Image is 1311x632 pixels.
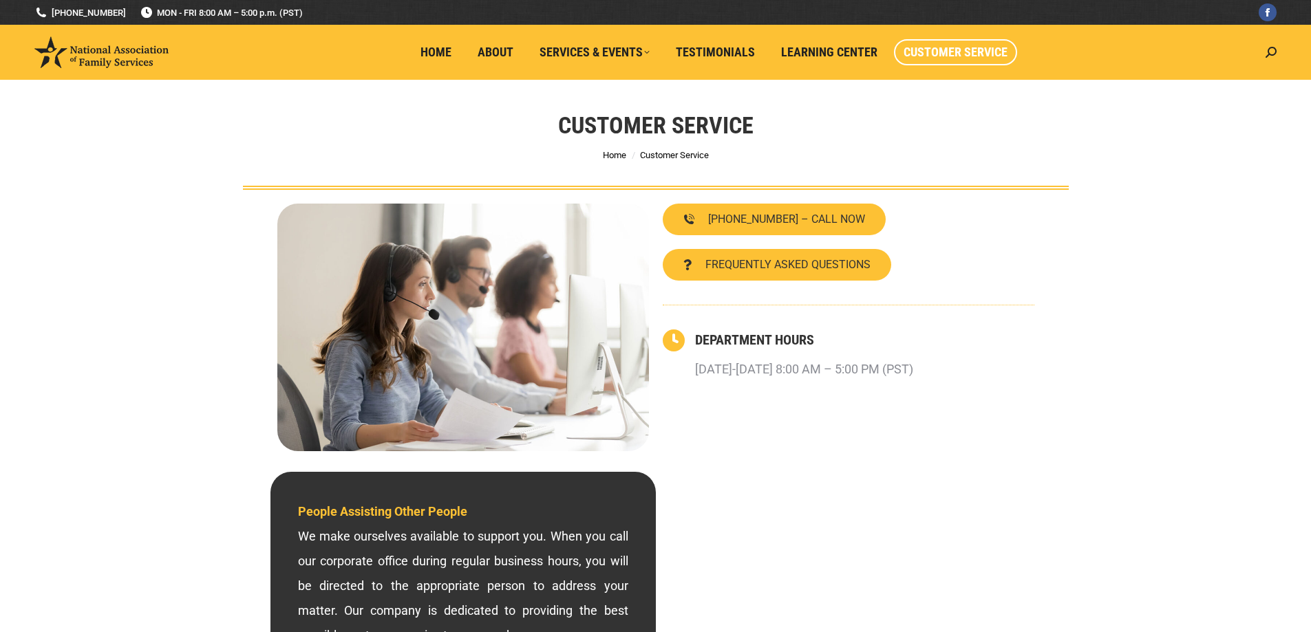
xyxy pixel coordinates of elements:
a: Testimonials [666,39,765,65]
a: DEPARTMENT HOURS [695,331,814,348]
h1: Customer Service [558,110,754,140]
span: About [478,45,513,60]
a: [PHONE_NUMBER] – CALL NOW [663,204,886,235]
a: FREQUENTLY ASKED QUESTIONS [663,249,891,281]
span: Services & Events [540,45,650,60]
span: MON - FRI 8:00 AM – 5:00 p.m. (PST) [140,6,303,19]
span: Learning Center [781,45,877,60]
span: Customer Service [904,45,1008,60]
span: People Assisting Other People [298,504,467,519]
span: Customer Service [640,150,709,160]
a: [PHONE_NUMBER] [34,6,126,19]
span: [PHONE_NUMBER] – CALL NOW [708,214,865,225]
span: Testimonials [676,45,755,60]
img: Contact National Association of Family Services [277,204,649,451]
a: About [468,39,523,65]
a: Home [603,150,626,160]
p: [DATE]-[DATE] 8:00 AM – 5:00 PM (PST) [695,357,913,382]
a: Learning Center [771,39,887,65]
span: FREQUENTLY ASKED QUESTIONS [705,259,871,270]
a: Customer Service [894,39,1017,65]
a: Facebook page opens in new window [1259,3,1277,21]
a: Home [411,39,461,65]
img: National Association of Family Services [34,36,169,68]
span: Home [420,45,451,60]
